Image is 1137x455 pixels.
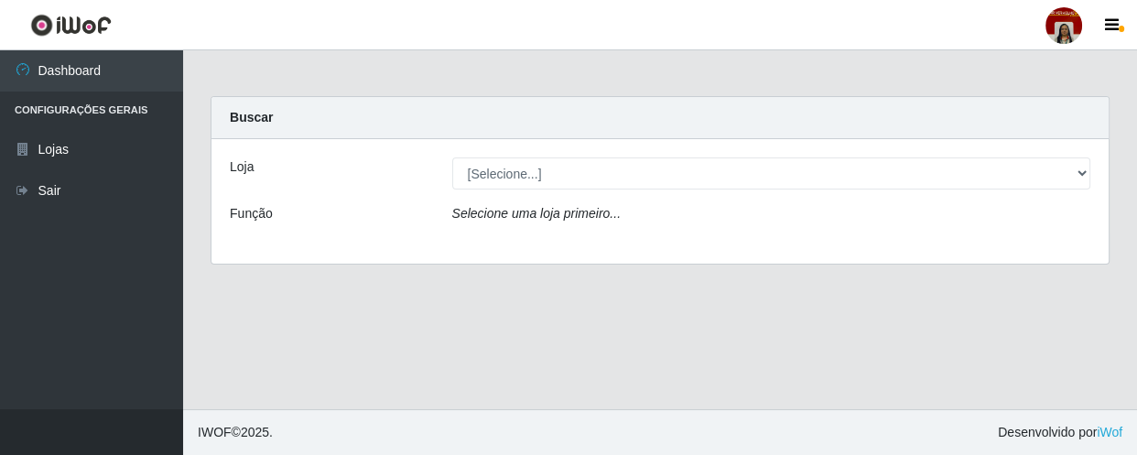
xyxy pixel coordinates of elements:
label: Função [230,204,273,223]
span: Desenvolvido por [998,423,1122,442]
img: CoreUI Logo [30,14,112,37]
strong: Buscar [230,110,273,125]
label: Loja [230,157,254,177]
span: IWOF [198,425,232,439]
i: Selecione uma loja primeiro... [452,206,621,221]
a: iWof [1097,425,1122,439]
span: © 2025 . [198,423,273,442]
